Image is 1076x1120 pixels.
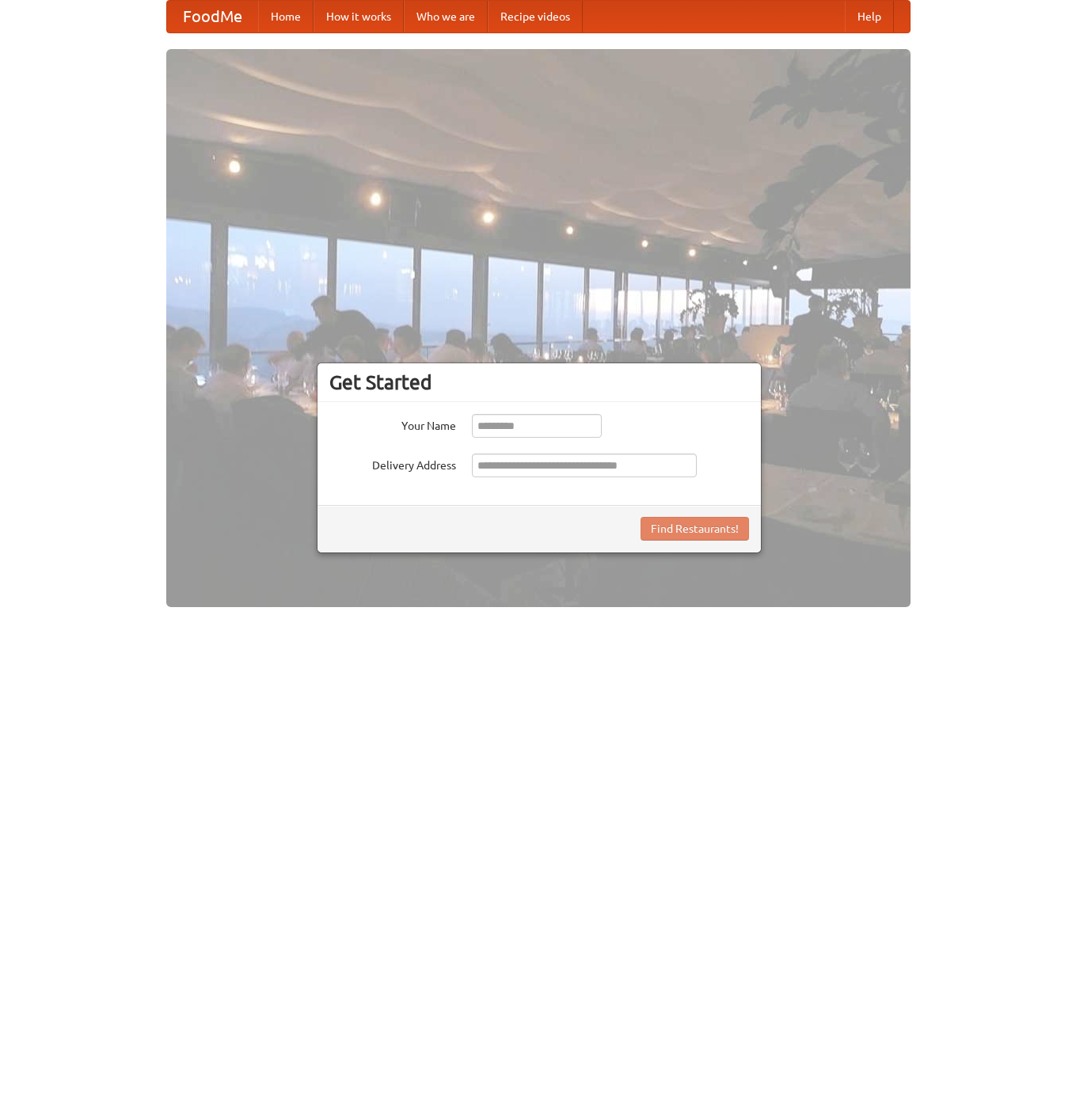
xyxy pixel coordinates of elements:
[845,1,894,32] a: Help
[329,370,749,394] h3: Get Started
[488,1,583,32] a: Recipe videos
[329,454,456,473] label: Delivery Address
[404,1,488,32] a: Who we are
[258,1,314,32] a: Home
[329,414,456,434] label: Your Name
[641,517,749,541] button: Find Restaurants!
[314,1,404,32] a: How it works
[167,1,258,32] a: FoodMe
